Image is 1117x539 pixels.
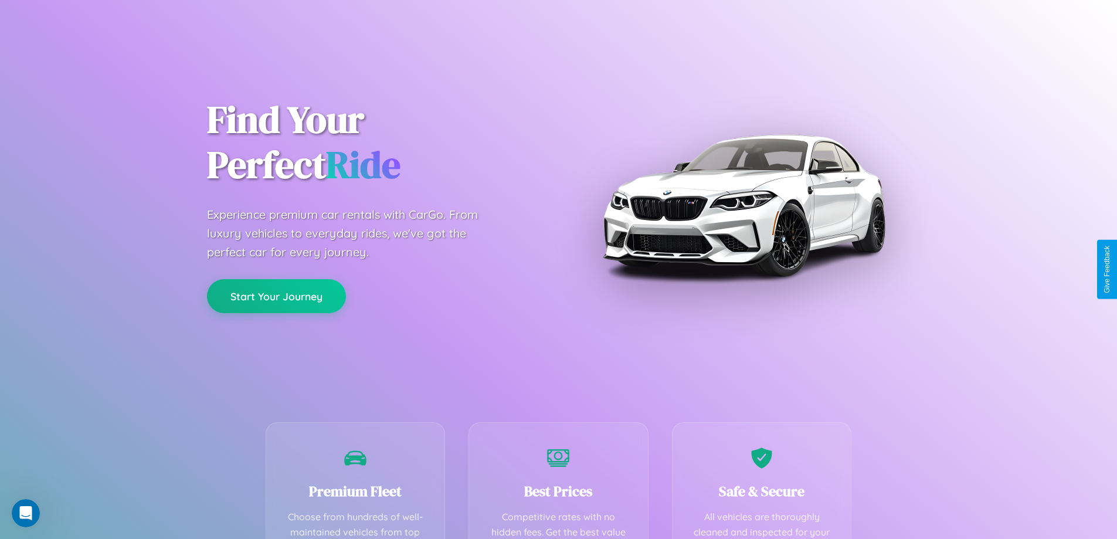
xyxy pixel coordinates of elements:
h3: Premium Fleet [284,482,427,501]
img: Premium BMW car rental vehicle [597,59,890,352]
span: Ride [326,139,400,190]
button: Start Your Journey [207,279,346,313]
h3: Best Prices [487,482,630,501]
h3: Safe & Secure [690,482,834,501]
iframe: Intercom live chat [12,499,40,527]
div: Give Feedback [1103,246,1111,293]
h1: Find Your Perfect [207,97,541,188]
p: Experience premium car rentals with CarGo. From luxury vehicles to everyday rides, we've got the ... [207,205,500,262]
